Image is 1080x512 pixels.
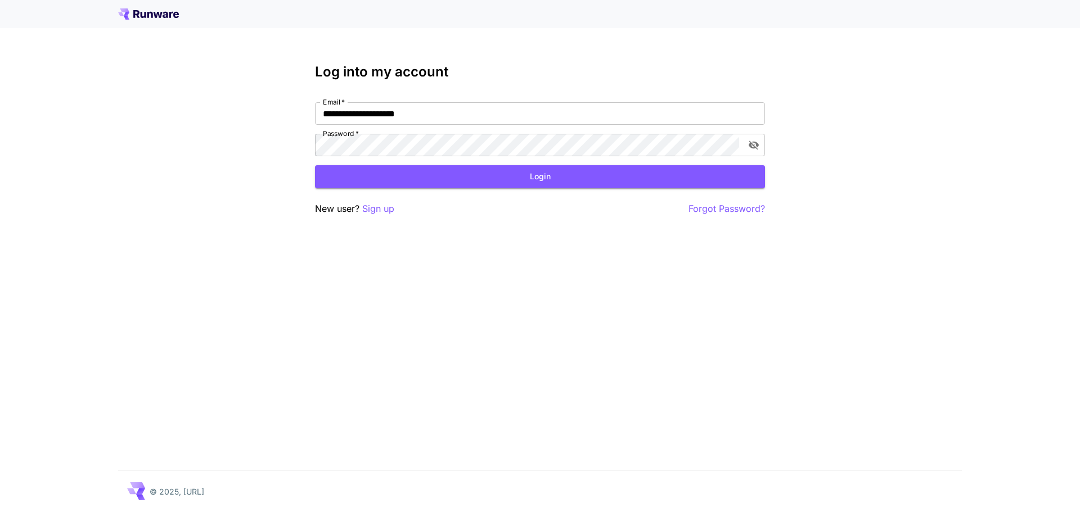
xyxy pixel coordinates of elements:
[362,202,394,216] button: Sign up
[315,64,765,80] h3: Log into my account
[315,165,765,188] button: Login
[323,129,359,138] label: Password
[688,202,765,216] button: Forgot Password?
[150,486,204,497] p: © 2025, [URL]
[744,135,764,155] button: toggle password visibility
[315,202,394,216] p: New user?
[323,97,345,107] label: Email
